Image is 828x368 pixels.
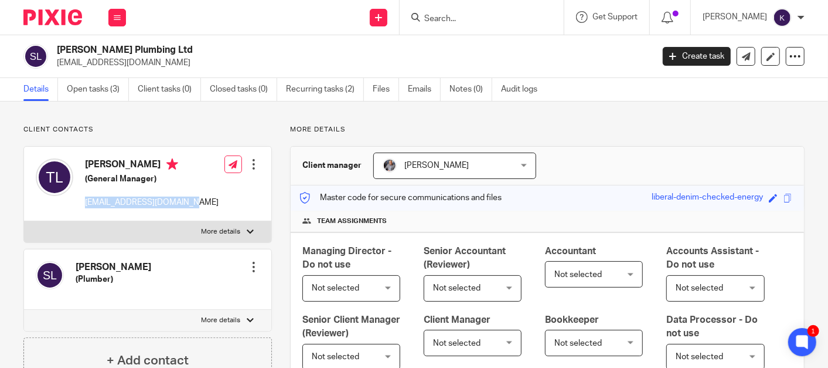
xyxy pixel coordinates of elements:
span: Accounts Assistant - Do not use [666,247,759,269]
span: Not selected [433,339,481,347]
p: More details [202,227,241,237]
a: Closed tasks (0) [210,78,277,101]
a: Client tasks (0) [138,78,201,101]
a: Open tasks (3) [67,78,129,101]
span: Not selected [312,284,359,292]
span: Not selected [554,271,602,279]
p: [EMAIL_ADDRESS][DOMAIN_NAME] [57,57,645,69]
i: Primary [166,158,178,170]
span: Senior Accountant (Reviewer) [424,247,506,269]
a: Recurring tasks (2) [286,78,364,101]
h4: [PERSON_NAME] [76,261,151,274]
a: Notes (0) [449,78,492,101]
p: More details [290,125,805,134]
span: Get Support [592,13,638,21]
img: svg%3E [36,158,73,196]
p: [PERSON_NAME] [703,11,767,23]
img: Pixie [23,9,82,25]
a: Details [23,78,58,101]
p: More details [202,316,241,325]
a: Audit logs [501,78,546,101]
span: Bookkeeper [545,315,599,325]
a: Create task [663,47,731,66]
span: Not selected [676,353,723,361]
span: Client Manager [424,315,490,325]
img: svg%3E [23,44,48,69]
h2: [PERSON_NAME] Plumbing Ltd [57,44,527,56]
span: [PERSON_NAME] [404,161,469,170]
p: Master code for secure communications and files [299,192,502,204]
span: Not selected [554,339,602,347]
a: Emails [408,78,441,101]
h5: (Plumber) [76,274,151,285]
span: Team assignments [317,217,387,226]
div: 1 [807,325,819,337]
p: [EMAIL_ADDRESS][DOMAIN_NAME] [85,197,219,208]
img: svg%3E [773,8,792,27]
h4: [PERSON_NAME] [85,158,219,173]
h3: Client manager [302,160,362,171]
img: -%20%20-%20studio@ingrained.co.uk%20for%20%20-20220223%20at%20101413%20-%201W1A2026.jpg [383,158,397,173]
span: Data Processor - Do not use [666,315,758,338]
img: svg%3E [36,261,64,289]
h5: (General Manager) [85,173,219,185]
span: Managing Director - Do not use [302,247,391,269]
span: Accountant [545,247,596,256]
input: Search [423,14,529,25]
span: Not selected [312,353,359,361]
a: Files [373,78,399,101]
div: liberal-denim-checked-energy [652,191,763,205]
span: Senior Client Manager (Reviewer) [302,315,400,338]
p: Client contacts [23,125,272,134]
span: Not selected [676,284,723,292]
span: Not selected [433,284,481,292]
